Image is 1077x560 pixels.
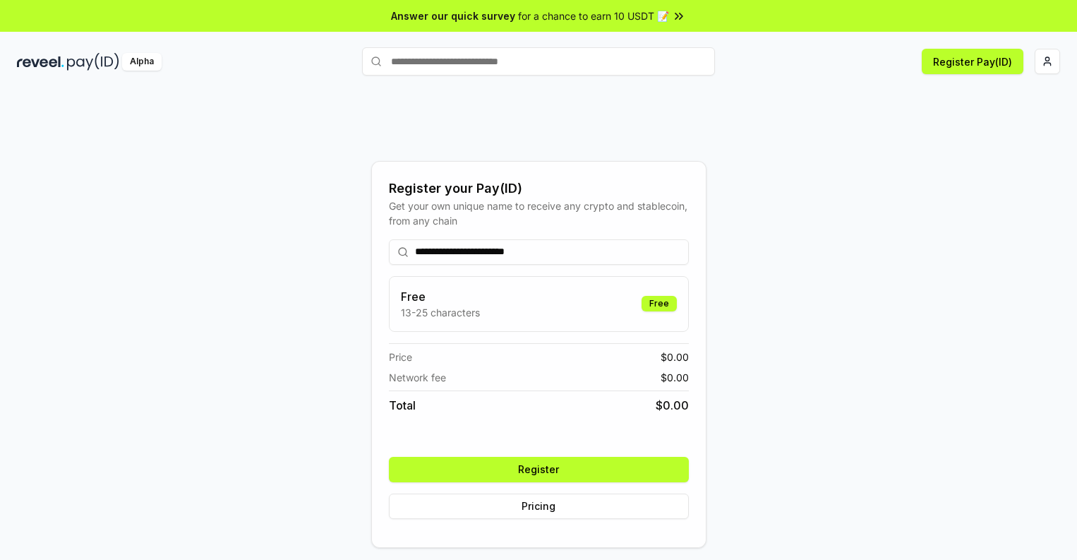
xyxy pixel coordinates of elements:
[518,8,669,23] span: for a chance to earn 10 USDT 📝
[656,397,689,414] span: $ 0.00
[389,457,689,482] button: Register
[642,296,677,311] div: Free
[401,305,480,320] p: 13-25 characters
[389,494,689,519] button: Pricing
[389,397,416,414] span: Total
[389,370,446,385] span: Network fee
[661,350,689,364] span: $ 0.00
[389,179,689,198] div: Register your Pay(ID)
[391,8,515,23] span: Answer our quick survey
[122,53,162,71] div: Alpha
[401,288,480,305] h3: Free
[922,49,1023,74] button: Register Pay(ID)
[67,53,119,71] img: pay_id
[389,198,689,228] div: Get your own unique name to receive any crypto and stablecoin, from any chain
[17,53,64,71] img: reveel_dark
[661,370,689,385] span: $ 0.00
[389,350,412,364] span: Price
